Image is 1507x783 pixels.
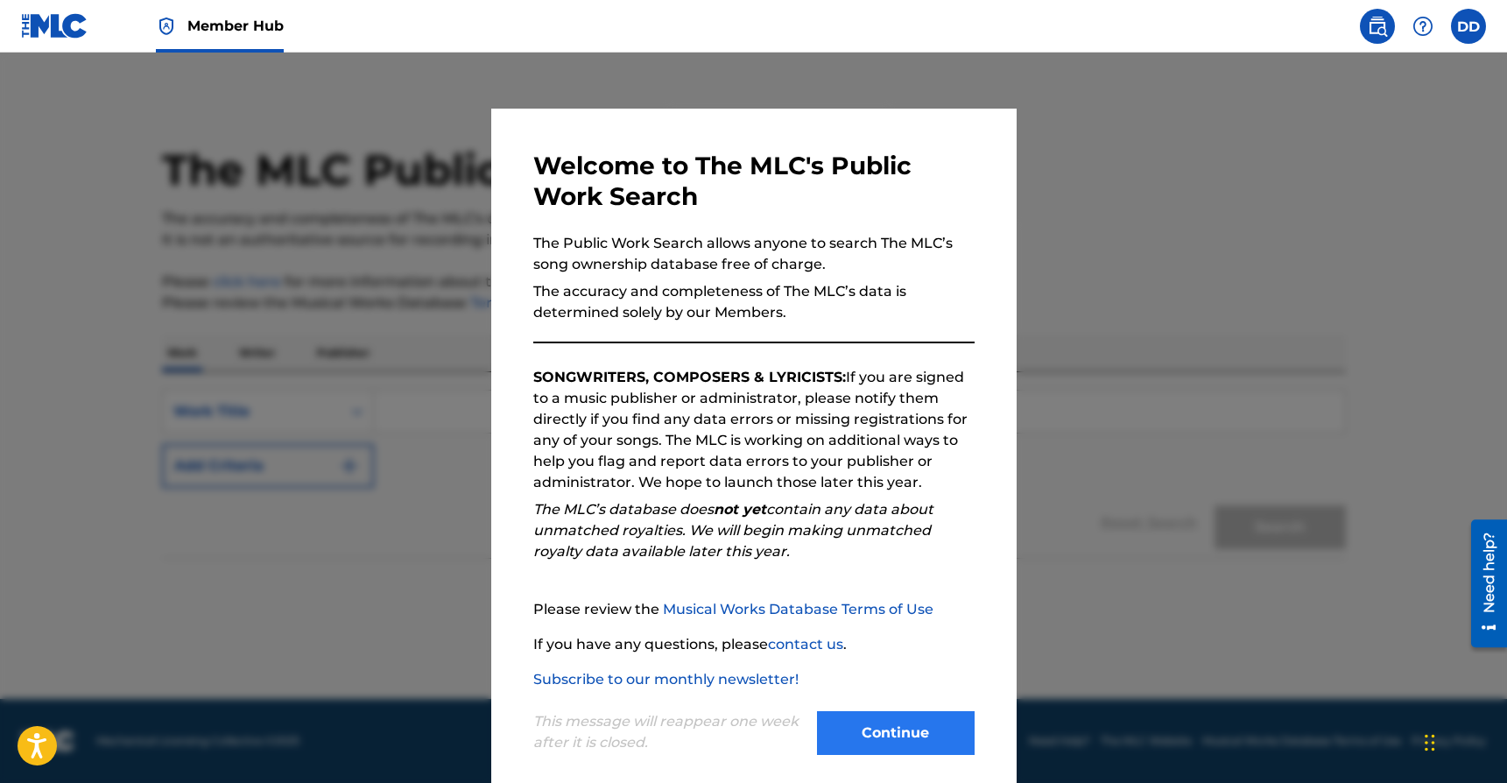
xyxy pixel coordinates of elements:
p: The Public Work Search allows anyone to search The MLC’s song ownership database free of charge. [533,233,975,275]
strong: not yet [714,501,766,518]
em: The MLC’s database does contain any data about unmatched royalties. We will begin making unmatche... [533,501,933,560]
img: MLC Logo [21,13,88,39]
button: Continue [817,711,975,755]
a: Public Search [1360,9,1395,44]
h3: Welcome to The MLC's Public Work Search [533,151,975,212]
a: Musical Works Database Terms of Use [663,601,933,617]
p: Please review the [533,599,975,620]
p: This message will reappear one week after it is closed. [533,711,806,753]
iframe: Chat Widget [1419,699,1507,783]
img: search [1367,16,1388,37]
a: Subscribe to our monthly newsletter! [533,671,799,688]
p: The accuracy and completeness of The MLC’s data is determined solely by our Members. [533,281,975,323]
div: User Menu [1451,9,1486,44]
p: If you have any questions, please . [533,634,975,655]
p: If you are signed to a music publisher or administrator, please notify them directly if you find ... [533,367,975,493]
iframe: Resource Center [1458,513,1507,654]
img: Top Rightsholder [156,16,177,37]
a: contact us [768,636,843,652]
div: Drag [1425,716,1435,769]
div: Help [1405,9,1440,44]
span: Member Hub [187,16,284,36]
img: help [1412,16,1433,37]
strong: SONGWRITERS, COMPOSERS & LYRICISTS: [533,369,846,385]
